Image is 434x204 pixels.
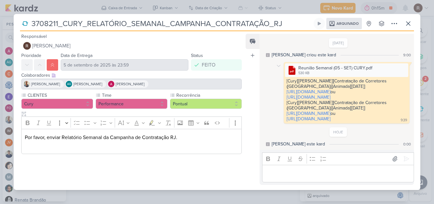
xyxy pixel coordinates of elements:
[287,100,407,111] div: [Cury][[PERSON_NAME]][Contratação de Corretores ([GEOGRAPHIC_DATA])][Animada][[DATE]]
[287,116,330,122] a: [URL][DOMAIN_NAME]
[176,92,242,99] label: Recorrência
[96,99,167,109] button: Performance
[272,52,336,58] div: [PERSON_NAME] criou este kard
[32,42,71,50] span: [PERSON_NAME]
[401,118,407,123] div: 9:39
[31,81,60,87] span: [PERSON_NAME]
[298,65,372,71] div: Reunião Semanal (05 - SET) CURY.pdf
[272,141,325,147] div: [PERSON_NAME] este kard
[25,134,238,149] p: Por favor, enviar Relatório Semanal da Campanha de Contratação RJ.
[326,18,362,29] div: Arquivado
[101,92,167,99] label: Time
[298,71,372,76] div: 530 KB
[170,99,242,109] button: Pontual
[73,81,102,87] span: [PERSON_NAME]
[287,78,407,89] div: [Cury][[PERSON_NAME]][Contratação de Corretores ([GEOGRAPHIC_DATA])][Animada][[DATE]]
[287,111,330,116] a: [URL][DOMAIN_NAME]
[66,81,72,87] div: Aline Gimenez Graciano
[67,83,71,86] p: AG
[336,22,359,25] span: Arquivado
[21,129,242,154] div: Editor editing area: main
[262,165,414,182] div: Editor editing area: main
[285,63,408,77] div: Reunião Semanal (05 - SET) CURY.pdf
[287,111,407,116] div: ou
[61,59,188,71] input: Select a date
[30,18,312,29] input: Kard Sem Título
[24,81,30,87] img: Iara Santos
[21,34,47,39] label: Responsável
[21,99,93,109] button: Cury
[23,42,31,50] img: Rafael Dornelles
[287,89,330,95] a: [URL][DOMAIN_NAME]
[61,53,92,58] label: Data de Entrega
[21,116,242,129] div: Editor toolbar
[403,141,411,147] div: 0:00
[27,92,93,99] label: CLIENTES
[262,152,414,165] div: Editor toolbar
[403,52,411,58] div: 9:00
[21,72,242,79] div: Colaboradores
[21,40,242,52] button: [PERSON_NAME]
[191,59,242,71] button: FEITO
[21,53,41,58] label: Prioridade
[287,95,330,100] a: [URL][DOMAIN_NAME]
[317,21,322,26] div: Ligar relógio
[287,89,407,95] div: ou
[116,81,145,87] span: [PERSON_NAME]
[202,61,215,69] div: FEITO
[191,53,203,58] label: Status
[108,81,114,87] img: Alessandra Gomes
